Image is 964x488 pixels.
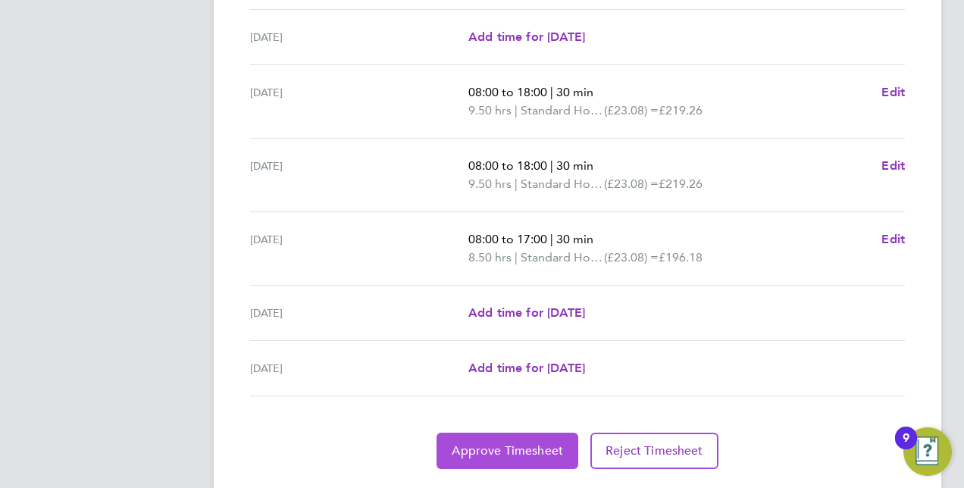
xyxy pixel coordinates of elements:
span: 9.50 hrs [468,177,512,191]
button: Reject Timesheet [590,433,718,469]
span: Reject Timesheet [606,443,703,458]
span: Add time for [DATE] [468,361,585,375]
span: Edit [881,85,905,99]
span: (£23.08) = [604,103,659,117]
span: 08:00 to 17:00 [468,232,547,246]
span: Approve Timesheet [452,443,563,458]
span: Add time for [DATE] [468,305,585,320]
span: £219.26 [659,177,703,191]
div: 9 [903,438,909,458]
span: | [550,232,553,246]
a: Add time for [DATE] [468,359,585,377]
div: [DATE] [250,230,468,267]
span: Standard Hourly [521,102,604,120]
div: [DATE] [250,28,468,46]
span: | [550,85,553,99]
a: Add time for [DATE] [468,28,585,46]
span: 30 min [556,85,593,99]
span: Standard Hourly [521,249,604,267]
span: | [515,103,518,117]
span: 08:00 to 18:00 [468,158,547,173]
span: 30 min [556,158,593,173]
div: [DATE] [250,359,468,377]
span: 9.50 hrs [468,103,512,117]
div: [DATE] [250,83,468,120]
span: | [550,158,553,173]
button: Approve Timesheet [437,433,578,469]
a: Edit [881,157,905,175]
span: 30 min [556,232,593,246]
span: Edit [881,158,905,173]
a: Add time for [DATE] [468,304,585,322]
span: (£23.08) = [604,250,659,264]
a: Edit [881,83,905,102]
span: Add time for [DATE] [468,30,585,44]
span: | [515,177,518,191]
a: Edit [881,230,905,249]
span: 8.50 hrs [468,250,512,264]
div: [DATE] [250,304,468,322]
button: Open Resource Center, 9 new notifications [903,427,952,476]
span: £196.18 [659,250,703,264]
span: 08:00 to 18:00 [468,85,547,99]
div: [DATE] [250,157,468,193]
span: | [515,250,518,264]
span: (£23.08) = [604,177,659,191]
span: £219.26 [659,103,703,117]
span: Standard Hourly [521,175,604,193]
span: Edit [881,232,905,246]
